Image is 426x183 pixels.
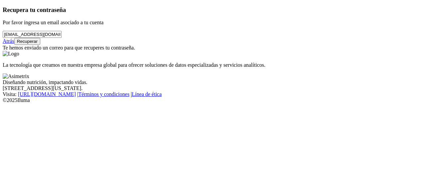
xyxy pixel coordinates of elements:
div: [STREET_ADDRESS][US_STATE]. [3,85,423,91]
p: La tecnología que creamos en nuestra empresa global para ofrecer soluciones de datos especializad... [3,62,423,68]
a: Atrás [3,38,14,44]
a: Términos y condiciones [78,91,129,97]
div: Te hemos enviado un correo para que recuperes tu contraseña. [3,45,423,51]
img: Logo [3,51,19,57]
h3: Recupera tu contraseña [3,6,423,14]
img: Asimetrix [3,73,29,79]
a: Línea de ética [132,91,162,97]
div: Visita : | | [3,91,423,97]
a: [URL][DOMAIN_NAME] [18,91,76,97]
button: Recuperar [14,38,40,45]
div: Diseñando nutrición, impactando vidas. [3,79,423,85]
div: © 2025 Iluma [3,97,423,103]
input: Tu correo [3,31,62,38]
p: Por favor ingresa un email asociado a tu cuenta [3,20,423,26]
